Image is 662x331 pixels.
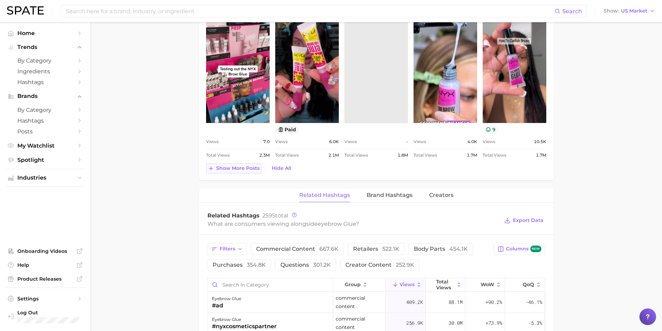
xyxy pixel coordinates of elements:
[207,212,260,219] span: Related Hashtags
[262,212,288,219] span: total
[602,7,657,16] button: ShowUS Market
[494,243,545,255] button: Columnsnew
[262,212,275,219] span: 2595
[206,164,261,173] button: Show more posts
[206,151,230,159] span: Total Views
[212,315,277,324] div: eyebrow glue
[6,155,85,165] a: Spotlight
[6,140,85,151] a: My Watchlist
[6,173,85,183] button: Industries
[259,151,270,159] span: 2.3m
[207,243,247,255] button: Filters
[6,126,85,137] a: Posts
[17,142,73,149] span: My Watchlist
[299,192,350,198] span: Related Hashtags
[333,278,386,292] button: group
[6,274,85,284] a: Product Releases
[6,115,85,126] a: Hashtags
[530,246,541,252] span: new
[449,298,463,306] span: 88.1m
[6,66,85,77] a: Ingredients
[345,282,361,287] span: group
[449,246,468,252] span: 454.1k
[329,138,339,146] span: 6.0k
[17,309,81,316] span: Log Out
[414,151,437,159] span: Total Views
[206,138,219,146] span: Views
[506,246,541,252] span: Columns
[6,307,85,325] a: Log out. Currently logged in with e-mail leon@palladiobeauty.com.
[406,298,423,306] span: 409.2k
[17,107,73,113] span: by Category
[6,246,85,256] a: Onboarding Videos
[6,91,85,101] button: Brands
[604,9,619,13] span: Show
[414,138,426,146] span: Views
[449,319,463,327] span: 30.0m
[523,282,534,287] span: QoQ
[485,298,502,306] span: +90.2%
[562,8,582,15] span: Search
[247,262,266,268] span: 354.8k
[406,138,408,146] span: -
[485,319,502,327] span: +73.9%
[367,192,412,198] span: Brand Hashtags
[313,262,331,268] span: 301.2k
[465,278,505,292] button: WoW
[275,126,299,133] button: paid
[483,126,498,133] button: 9
[344,151,368,159] span: Total Views
[525,298,542,306] span: -46.1%
[467,138,477,146] span: 4.0k
[505,278,545,292] button: QoQ
[6,28,85,39] a: Home
[17,248,73,254] span: Onboarding Videos
[17,262,73,268] span: Help
[353,246,399,252] span: retailers
[220,246,235,252] span: Filters
[7,6,44,15] img: SPATE
[213,262,266,268] span: purchases
[17,30,73,36] span: Home
[467,151,477,159] span: 1.7m
[212,301,241,310] div: #ad
[6,42,85,52] button: Trends
[345,262,414,268] span: creator content
[207,219,499,229] div: What are consumers viewing alongside ?
[212,322,277,331] div: #nyxcosmeticspartner
[280,262,331,268] span: questions
[483,138,495,146] span: Views
[6,293,85,304] a: Settings
[621,9,647,13] span: US Market
[382,246,399,252] span: 522.1k
[6,77,85,88] a: Hashtags
[208,292,545,313] button: eyebrow glue#adcommercial content409.2k88.1m+90.2%-46.1%
[6,105,85,115] a: by Category
[481,282,494,287] span: WoW
[6,260,85,270] a: Help
[17,79,73,85] span: Hashtags
[398,151,408,159] span: 1.8m
[396,262,414,268] span: 252.9k
[528,319,542,327] span: -5.3%
[429,192,453,198] span: Creators
[17,93,73,99] span: Brands
[414,246,468,252] span: body parts
[65,5,555,17] input: Search here for a brand, industry, or ingredient
[17,57,73,64] span: by Category
[256,246,338,252] span: commercial content
[17,68,73,75] span: Ingredients
[344,138,357,146] span: Views
[6,55,85,66] a: by Category
[483,151,506,159] span: Total Views
[328,151,339,159] span: 2.1m
[536,151,546,159] span: 1.7m
[275,151,299,159] span: Total Views
[212,295,241,303] div: eyebrow glue
[319,246,338,252] span: 667.6k
[17,296,73,302] span: Settings
[336,294,383,311] span: commercial content
[216,165,260,171] span: Show more posts
[272,165,291,171] span: Hide All
[263,138,270,146] span: 7.0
